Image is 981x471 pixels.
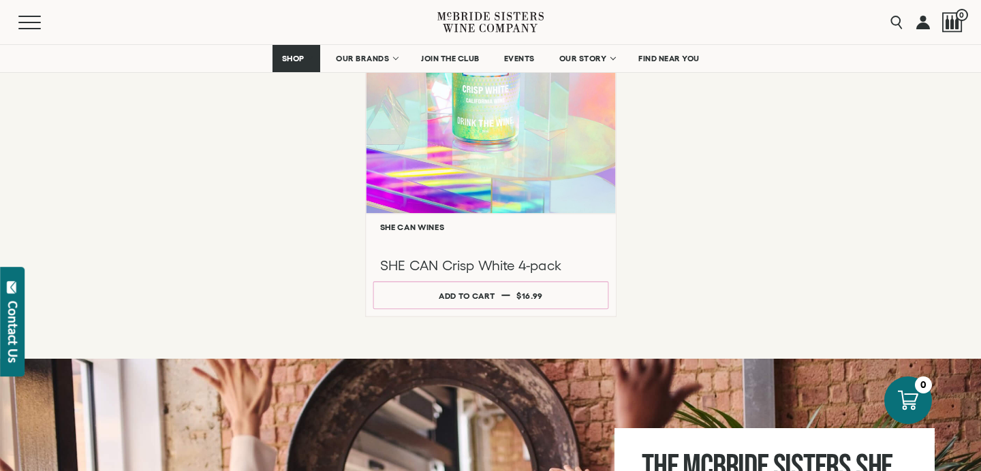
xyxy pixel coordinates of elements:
[550,45,623,72] a: OUR STORY
[379,256,601,274] h3: SHE CAN Crisp White 4-pack
[272,45,320,72] a: SHOP
[379,222,601,231] h6: SHE CAN Wines
[373,281,608,309] button: Add to cart $16.99
[18,16,67,29] button: Mobile Menu Trigger
[336,54,389,63] span: OUR BRANDS
[421,54,480,63] span: JOIN THE CLUB
[956,9,968,21] span: 0
[504,54,535,63] span: EVENTS
[6,301,20,363] div: Contact Us
[495,45,544,72] a: EVENTS
[439,285,495,306] div: Add to cart
[638,54,700,63] span: FIND NEAR YOU
[559,54,607,63] span: OUR STORY
[516,291,543,299] span: $16.99
[412,45,488,72] a: JOIN THE CLUB
[327,45,405,72] a: OUR BRANDS
[281,54,305,63] span: SHOP
[915,376,932,393] div: 0
[629,45,708,72] a: FIND NEAR YOU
